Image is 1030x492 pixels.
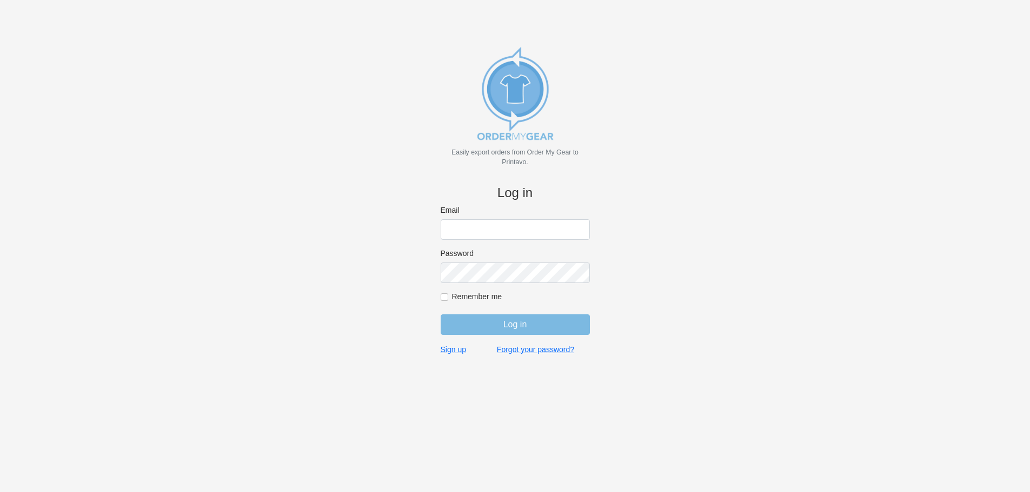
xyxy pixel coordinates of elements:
[441,205,590,215] label: Email
[497,345,574,354] a: Forgot your password?
[441,185,590,201] h4: Log in
[452,292,590,301] label: Remember me
[441,248,590,258] label: Password
[441,147,590,167] p: Easily export orders from Order My Gear to Printavo.
[441,314,590,335] input: Log in
[441,345,466,354] a: Sign up
[461,39,569,147] img: new_omg_export_logo-652582c309f788888370c3373ec495a74b7b3fc93c8838f76510ecd25890bcc4.png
